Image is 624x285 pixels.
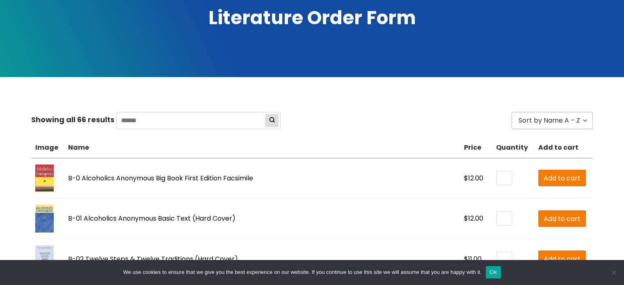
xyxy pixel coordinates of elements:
[468,214,483,223] span: 12.00
[468,254,482,264] span: 11.00
[68,173,253,183] a: B-0 Alcoholics Anonymous Big Book First Edition Facsimile
[464,214,468,223] span: $
[464,144,481,152] span: Price
[68,214,235,223] a: B-01 Alcoholics Anonymous Basic Text (Hard Cover)
[610,268,618,276] span: No
[544,173,581,183] span: Add to cart
[25,5,599,30] h1: Literature Order Form
[35,144,58,152] span: Image
[538,144,578,152] span: Add to cart
[519,115,580,126] span: Sort by Name A – Z
[31,113,114,126] span: Showing all 66 results
[544,254,581,264] span: Add to cart
[35,245,54,273] img: B-02 Twelve Steps & Twelve Traditions (Hard Cover)
[486,266,501,278] button: Ok
[538,170,586,186] a: Add to cart
[468,173,483,183] span: 12.00
[544,214,581,224] span: Add to cart
[464,173,468,183] span: $
[464,254,468,264] span: $
[538,210,586,227] a: Add to cart
[68,144,89,152] span: Name
[35,164,54,192] img: B-0 Alcoholics Anonymous Big Book First Edition Facsimile
[496,144,528,152] span: Quantity
[538,251,586,267] a: Add to cart
[68,254,238,264] a: B-02 Twelve Steps & Twelve Traditions (Hard Cover)
[35,205,54,233] img: B-01 Alcoholics Anonymous Basic Text (Hard Cover)
[123,268,481,276] span: We use cookies to ensure that we give you the best experience on our website. If you continue to ...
